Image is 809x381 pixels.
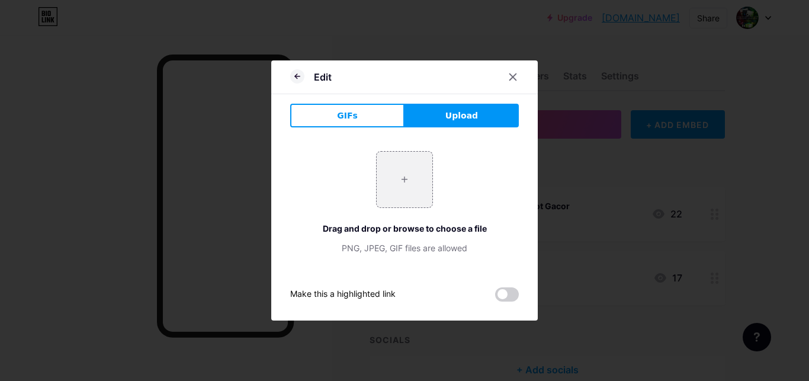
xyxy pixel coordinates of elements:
[290,222,519,235] div: Drag and drop or browse to choose a file
[290,242,519,254] div: PNG, JPEG, GIF files are allowed
[404,104,519,127] button: Upload
[337,110,358,122] span: GIFs
[290,287,396,302] div: Make this a highlighted link
[290,104,404,127] button: GIFs
[445,110,478,122] span: Upload
[314,70,332,84] div: Edit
